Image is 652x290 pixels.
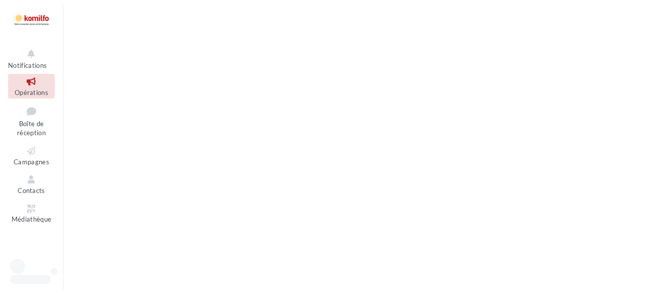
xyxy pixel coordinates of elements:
a: Campagnes [8,143,55,168]
span: Campagnes [14,158,49,166]
span: Opérations [15,88,48,96]
span: Contacts [18,186,45,195]
span: Boîte de réception [17,120,46,137]
span: Notifications [8,61,47,69]
a: Contacts [8,172,55,197]
a: Boîte de réception [8,103,55,139]
a: Médiathèque [8,201,55,226]
a: Opérations [8,74,55,99]
span: Médiathèque [12,216,52,224]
